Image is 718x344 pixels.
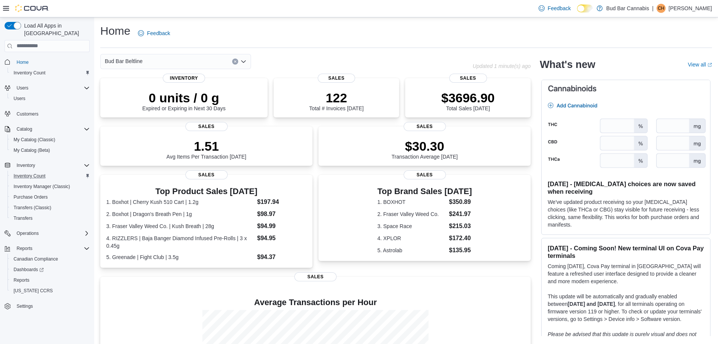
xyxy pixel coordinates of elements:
span: Sales [185,122,228,131]
span: Inventory Count [11,68,90,77]
button: Clear input [232,59,238,65]
a: Inventory Count [11,171,49,180]
dd: $197.94 [257,197,306,207]
dt: 1. BOXHOT [377,198,446,206]
span: Sales [318,74,355,83]
span: My Catalog (Beta) [14,147,50,153]
a: Users [11,94,28,103]
span: Inventory Manager (Classic) [14,184,70,190]
a: Purchase Orders [11,193,51,202]
nav: Complex example [5,54,90,332]
svg: External link [707,63,712,67]
a: Inventory Count [11,68,49,77]
span: Sales [404,170,446,179]
a: Inventory Manager (Classic) [11,182,73,191]
p: $3696.90 [441,90,495,105]
span: Sales [294,272,337,281]
dt: 1. Boxhot | Cherry Kush 510 Cart | 1.2g [106,198,254,206]
button: My Catalog (Classic) [8,134,93,145]
button: Inventory Count [8,171,93,181]
dt: 4. RIZZLERS | Baja Banger Diamond Infused Pre-Rolls | 3 x 0.45g [106,234,254,250]
dd: $350.89 [449,197,472,207]
h3: Top Product Sales [DATE] [106,187,306,196]
span: Customers [17,111,38,117]
button: Purchase Orders [8,192,93,202]
div: Transaction Average [DATE] [392,139,458,160]
span: Reports [11,276,90,285]
p: [PERSON_NAME] [669,4,712,13]
dt: 5. Greenade | Fight Club | 3.5g [106,253,254,261]
h4: Average Transactions per Hour [106,298,525,307]
p: 122 [309,90,363,105]
button: Reports [14,244,35,253]
input: Dark Mode [577,5,593,12]
dt: 5. Astrolab [377,247,446,254]
dd: $94.37 [257,253,306,262]
a: Transfers [11,214,35,223]
a: Dashboards [11,265,47,274]
dt: 3. Fraser Valley Weed Co. | Kush Breath | 28g [106,222,254,230]
a: My Catalog (Classic) [11,135,58,144]
button: Users [8,93,93,104]
a: Reports [11,276,32,285]
h3: Top Brand Sales [DATE] [377,187,472,196]
span: Transfers [14,215,32,221]
span: Dashboards [11,265,90,274]
button: Users [14,83,31,93]
dd: $98.97 [257,210,306,219]
strong: [DATE] and [DATE] [568,301,615,307]
button: Customers [2,108,93,119]
button: Settings [2,301,93,312]
dd: $172.40 [449,234,472,243]
p: $30.30 [392,139,458,154]
a: Customers [14,110,41,119]
span: Sales [404,122,446,131]
button: Inventory [2,160,93,171]
p: We've updated product receiving so your [MEDICAL_DATA] choices (like THCa or CBG) stay visible fo... [548,198,704,228]
button: Inventory Manager (Classic) [8,181,93,192]
h3: [DATE] - [MEDICAL_DATA] choices are now saved when receiving [548,180,704,195]
button: [US_STATE] CCRS [8,285,93,296]
span: Operations [17,230,39,236]
span: My Catalog (Classic) [14,137,55,143]
span: Reports [17,245,32,251]
h2: What's new [540,59,595,71]
dd: $94.95 [257,234,306,243]
button: Reports [8,275,93,285]
span: Users [11,94,90,103]
span: Inventory [17,162,35,168]
span: Transfers (Classic) [14,205,51,211]
a: Settings [14,302,36,311]
button: Inventory Count [8,68,93,78]
span: Inventory Manager (Classic) [11,182,90,191]
span: Catalog [14,125,90,134]
span: Feedback [548,5,571,12]
div: Caleb H [657,4,666,13]
a: Transfers (Classic) [11,203,54,212]
p: Bud Bar Cannabis [606,4,649,13]
h1: Home [100,23,130,39]
button: Open list of options [240,59,246,65]
button: Transfers (Classic) [8,202,93,213]
span: Settings [17,303,33,309]
dt: 2. Fraser Valley Weed Co. [377,210,446,218]
dt: 4. XPLOR [377,234,446,242]
p: Coming [DATE], Cova Pay terminal in [GEOGRAPHIC_DATA] will feature a refreshed user interface des... [548,262,704,285]
span: Transfers [11,214,90,223]
button: My Catalog (Beta) [8,145,93,156]
span: Bud Bar Beltline [105,57,142,66]
span: Inventory Count [14,70,46,76]
dd: $135.95 [449,246,472,255]
span: Transfers (Classic) [11,203,90,212]
button: Operations [2,228,93,239]
div: Total Sales [DATE] [441,90,495,111]
button: Users [2,83,93,93]
span: CH [658,4,664,13]
span: Inventory [163,74,205,83]
a: Canadian Compliance [11,255,61,264]
span: Operations [14,229,90,238]
span: Load All Apps in [GEOGRAPHIC_DATA] [21,22,90,37]
span: Home [14,57,90,67]
a: Dashboards [8,264,93,275]
span: Washington CCRS [11,286,90,295]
